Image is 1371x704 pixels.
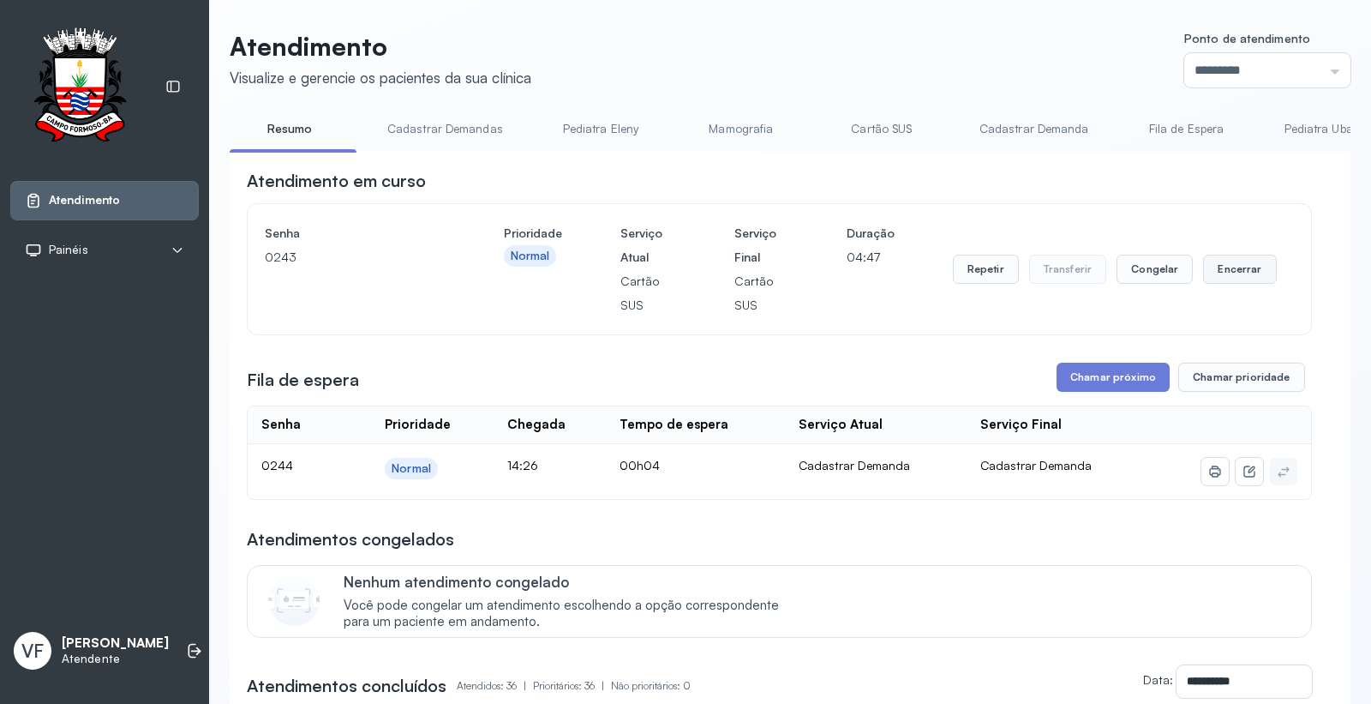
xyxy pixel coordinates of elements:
p: Atendimento [230,31,531,62]
span: | [524,679,526,692]
button: Chamar próximo [1057,363,1170,392]
h4: Serviço Final [734,221,788,269]
div: Normal [511,249,550,263]
div: Normal [392,461,431,476]
span: Ponto de atendimento [1184,31,1310,45]
a: Resumo [230,115,350,143]
div: Visualize e gerencie os pacientes da sua clínica [230,69,531,87]
h3: Fila de espera [247,368,359,392]
span: 14:26 [507,458,538,472]
span: 00h04 [620,458,660,472]
span: Atendimento [49,193,120,208]
h4: Serviço Atual [620,221,676,269]
div: Prioridade [385,417,451,433]
button: Repetir [953,255,1019,284]
a: Pediatra Eleny [541,115,661,143]
div: Senha [261,417,301,433]
h3: Atendimentos congelados [247,527,454,551]
a: Atendimento [25,192,184,209]
span: Você pode congelar um atendimento escolhendo a opção correspondente para um paciente em andamento. [344,598,797,630]
a: Mamografia [681,115,801,143]
p: Cartão SUS [734,269,788,317]
p: Nenhum atendimento congelado [344,573,797,591]
p: Prioritários: 36 [533,674,611,698]
p: Atendente [62,652,169,666]
button: Chamar prioridade [1178,363,1305,392]
div: Chegada [507,417,566,433]
div: Tempo de espera [620,417,728,433]
img: Imagem de CalloutCard [268,575,320,626]
span: | [602,679,604,692]
a: Cartão SUS [822,115,942,143]
a: Cadastrar Demandas [370,115,520,143]
div: Cadastrar Demanda [799,458,953,473]
p: Não prioritários: 0 [611,674,691,698]
span: Cadastrar Demanda [980,458,1092,472]
button: Encerrar [1203,255,1276,284]
a: Cadastrar Demanda [962,115,1106,143]
h4: Prioridade [504,221,562,245]
span: 0244 [261,458,293,472]
p: 04:47 [847,245,895,269]
a: Fila de Espera [1127,115,1247,143]
h4: Duração [847,221,895,245]
p: Atendidos: 36 [457,674,533,698]
p: 0243 [265,245,446,269]
h4: Senha [265,221,446,245]
h3: Atendimento em curso [247,169,426,193]
button: Congelar [1117,255,1193,284]
h3: Atendimentos concluídos [247,674,446,698]
p: Cartão SUS [620,269,676,317]
div: Serviço Final [980,417,1062,433]
button: Transferir [1029,255,1107,284]
img: Logotipo do estabelecimento [18,27,141,147]
span: Painéis [49,243,88,257]
p: [PERSON_NAME] [62,635,169,652]
label: Data: [1143,672,1173,687]
div: Serviço Atual [799,417,883,433]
